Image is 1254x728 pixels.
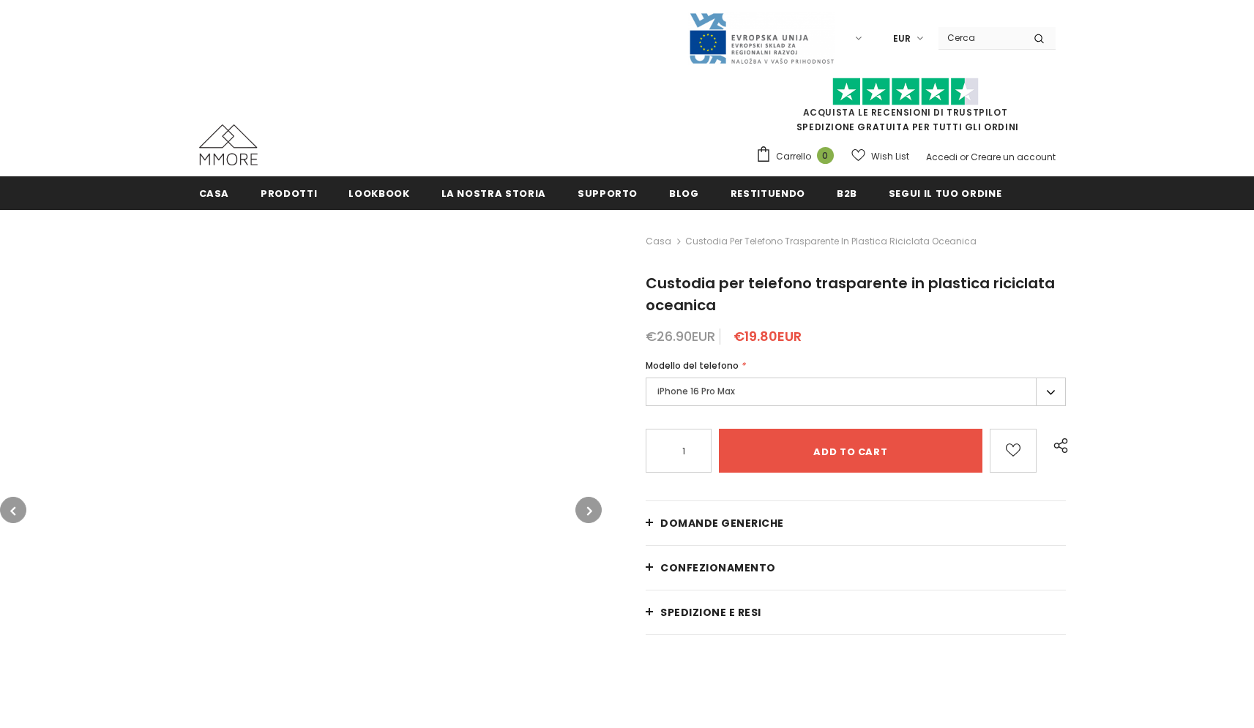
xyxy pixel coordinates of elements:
span: €19.80EUR [734,327,802,345]
span: Segui il tuo ordine [889,187,1001,200]
a: Prodotti [261,176,317,209]
span: Casa [199,187,230,200]
img: Javni Razpis [688,12,835,65]
span: Custodia per telefono trasparente in plastica riciclata oceanica [646,273,1055,315]
span: Modello del telefono [646,359,739,372]
span: €26.90EUR [646,327,715,345]
a: Javni Razpis [688,31,835,44]
a: CONFEZIONAMENTO [646,546,1066,590]
a: Casa [199,176,230,209]
input: Add to cart [719,429,982,473]
span: Custodia per telefono trasparente in plastica riciclata oceanica [685,233,977,250]
span: EUR [893,31,911,46]
label: iPhone 16 Pro Max [646,378,1066,406]
span: Blog [669,187,699,200]
a: Blog [669,176,699,209]
span: Wish List [871,149,909,164]
span: La nostra storia [441,187,546,200]
span: supporto [578,187,638,200]
a: Restituendo [731,176,805,209]
a: Domande generiche [646,501,1066,545]
a: supporto [578,176,638,209]
a: Accedi [926,151,958,163]
span: Spedizione e resi [660,605,761,620]
a: Carrello 0 [755,146,841,168]
a: Casa [646,233,671,250]
span: Domande generiche [660,516,784,530]
span: CONFEZIONAMENTO [660,560,776,575]
a: B2B [837,176,857,209]
span: Lookbook [348,187,409,200]
span: or [960,151,969,163]
a: La nostra storia [441,176,546,209]
a: Segui il tuo ordine [889,176,1001,209]
a: Spedizione e resi [646,590,1066,634]
span: Prodotti [261,187,317,200]
span: B2B [837,187,857,200]
span: Carrello [776,149,811,164]
a: Acquista le recensioni di TrustPilot [803,106,1008,119]
img: Casi MMORE [199,124,258,165]
a: Creare un account [971,151,1056,163]
a: Wish List [851,143,909,169]
input: Search Site [938,27,1023,48]
a: Lookbook [348,176,409,209]
span: SPEDIZIONE GRATUITA PER TUTTI GLI ORDINI [755,84,1056,133]
img: Fidati di Pilot Stars [832,78,979,106]
span: Restituendo [731,187,805,200]
span: 0 [817,147,834,164]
